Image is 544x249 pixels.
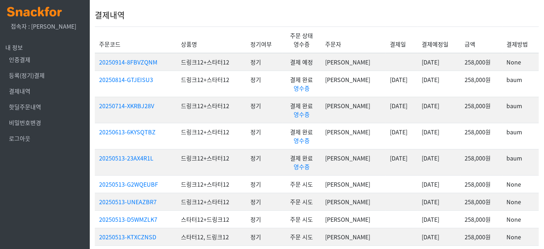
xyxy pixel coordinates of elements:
a: 20250513-D5WMZLK7 [99,215,157,224]
td: [DATE] [386,71,417,97]
td: 정기 [246,53,283,71]
th: 상품명 [177,27,246,53]
td: None [502,210,539,228]
a: 20250513-G2WQEUBF [99,180,158,188]
td: 258,000원 [460,53,503,71]
td: 258,000원 [460,149,503,175]
td: 주문 시도 [283,175,321,193]
td: baum [502,71,539,97]
td: 258,000원 [460,97,503,123]
th: 주문자 [320,27,386,53]
td: 정기 [246,123,283,149]
td: None [502,53,539,71]
td: 결제 완료 [283,71,321,97]
th: 결제예정일 [417,27,460,53]
td: 258,000원 [460,228,503,245]
td: [DATE] [386,97,417,123]
a: 비밀번호변경 [9,118,41,127]
a: 영수증 [294,110,310,119]
a: 등록(정기)결제 [9,71,45,80]
td: [DATE] [417,71,460,97]
td: [PERSON_NAME] [320,123,386,149]
th: 금액 [460,27,503,53]
td: 258,000원 [460,175,503,193]
td: 결제 예정 [283,53,321,71]
a: 영수증 [294,84,310,92]
td: baum [502,97,539,123]
a: 영수증 [294,136,310,145]
td: 드링크12+스타터12 [177,149,246,175]
td: 정기 [246,175,283,193]
td: [DATE] [417,228,460,245]
td: None [502,175,539,193]
td: 주문 시도 [283,228,321,245]
div: 결제내역 [95,4,539,27]
td: 정기 [246,193,283,210]
a: 20250613-6KYSQTBZ [99,128,156,136]
th: 결제일 [386,27,417,53]
td: [PERSON_NAME] [320,210,386,228]
td: [PERSON_NAME] [320,97,386,123]
td: 정기 [246,210,283,228]
td: 정기 [246,149,283,175]
a: 20250513-UNEAZBR7 [99,197,157,206]
a: 핫딜주문내역 [9,102,41,111]
td: [DATE] [417,210,460,228]
td: 정기 [246,228,283,245]
td: None [502,193,539,210]
td: [PERSON_NAME] [320,175,386,193]
td: 드링크12+스타터12 [177,97,246,123]
td: 드링크12+스타터12 [177,123,246,149]
td: 드링크12+스타터12 [177,53,246,71]
td: 258,000원 [460,123,503,149]
td: [DATE] [417,53,460,71]
span: 접속자 : [PERSON_NAME] [11,22,76,30]
a: 20250513-KTXCZNSD [99,233,156,241]
td: 258,000원 [460,210,503,228]
td: 드링크12+스타터12 [177,71,246,97]
td: [DATE] [386,123,417,149]
a: 20250513-23AX4R1L [99,154,153,162]
td: [DATE] [417,193,460,210]
a: 로그아웃 [9,134,30,143]
td: 주문 시도 [283,193,321,210]
a: 20250814-GTJEISU3 [99,75,153,84]
td: 결제 완료 [283,123,321,149]
th: 주문 상태 영수증 [283,27,321,53]
td: 스타터12+드링크12 [177,210,246,228]
td: [DATE] [417,149,460,175]
td: 주문 시도 [283,210,321,228]
td: baum [502,123,539,149]
a: 20250714-XKRBJ28V [99,101,154,110]
td: 결제 완료 [283,97,321,123]
td: [DATE] [386,149,417,175]
img: logo.png [7,7,62,16]
td: [PERSON_NAME] [320,149,386,175]
a: 결제내역 [9,87,30,95]
td: None [502,228,539,245]
a: 인증결제 [9,55,30,64]
td: [PERSON_NAME] [320,228,386,245]
td: baum [502,149,539,175]
th: 정기여부 [246,27,283,53]
td: 드링크12+스타터12 [177,175,246,193]
td: 스타터12, 드링크12 [177,228,246,245]
td: 드링크12+스타터12 [177,193,246,210]
span: 내 정보 [5,43,23,52]
td: 258,000원 [460,193,503,210]
td: 258,000원 [460,71,503,97]
a: 20250914-8FBVZQNM [99,58,157,66]
th: 결제방법 [502,27,539,53]
td: [PERSON_NAME] [320,53,386,71]
td: [PERSON_NAME] [320,71,386,97]
td: 정기 [246,97,283,123]
th: 주문코드 [95,27,177,53]
td: 결제 완료 [283,149,321,175]
td: [PERSON_NAME] [320,193,386,210]
td: [DATE] [417,175,460,193]
a: 영수증 [294,162,310,171]
td: 정기 [246,71,283,97]
td: [DATE] [417,123,460,149]
td: [DATE] [417,97,460,123]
